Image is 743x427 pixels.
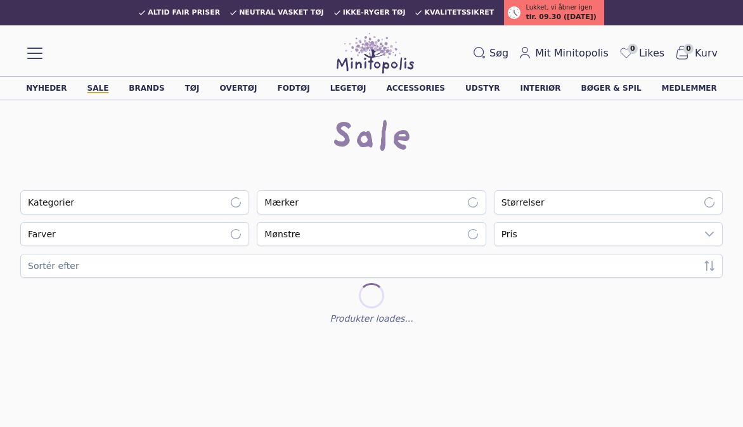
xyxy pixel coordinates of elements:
span: Kurv [695,46,718,61]
a: Bøger & spil [581,84,642,92]
a: Medlemmer [662,84,717,92]
a: Fodtøj [277,84,309,92]
span: Altid fair priser [148,9,220,16]
a: Interiør [520,84,560,92]
span: Søg [489,46,508,61]
a: Sale [87,84,109,92]
a: Accessories [386,84,445,92]
a: Nyheder [26,84,67,92]
a: 0Likes [614,43,669,64]
a: Tøj [185,84,200,92]
a: Brands [129,84,164,92]
a: Udstyr [465,84,500,92]
a: Legetøj [330,84,366,92]
button: Søg [468,43,514,63]
button: 0Kurv [669,43,723,64]
span: Mit Minitopolis [535,46,609,61]
p: Produkter loades... [330,313,413,324]
span: 0 [683,44,694,54]
h1: Sale [330,119,413,160]
span: Ikke-ryger tøj [343,9,406,16]
img: Minitopolis logo [337,33,414,74]
span: tir. 09.30 ([DATE]) [526,12,596,23]
span: Neutral vasket tøj [239,9,324,16]
span: 0 [628,44,638,54]
span: Lukket, vi åbner igen [526,3,592,12]
a: Overtøj [220,84,257,92]
a: Mit Minitopolis [514,43,614,63]
span: Likes [639,46,664,61]
span: Kvalitetssikret [424,9,494,16]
